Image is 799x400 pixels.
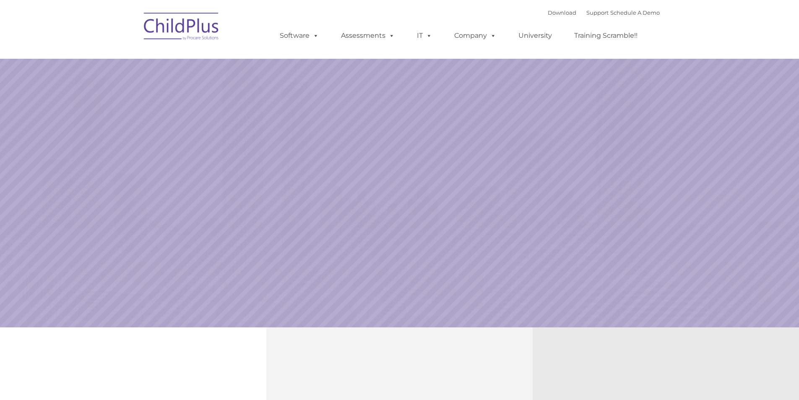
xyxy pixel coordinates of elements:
[586,9,609,16] a: Support
[543,238,676,274] a: Learn More
[566,27,646,44] a: Training Scramble!!
[510,27,560,44] a: University
[409,27,440,44] a: IT
[610,9,660,16] a: Schedule A Demo
[140,7,224,49] img: ChildPlus by Procare Solutions
[271,27,327,44] a: Software
[333,27,403,44] a: Assessments
[446,27,505,44] a: Company
[548,9,660,16] font: |
[548,9,576,16] a: Download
